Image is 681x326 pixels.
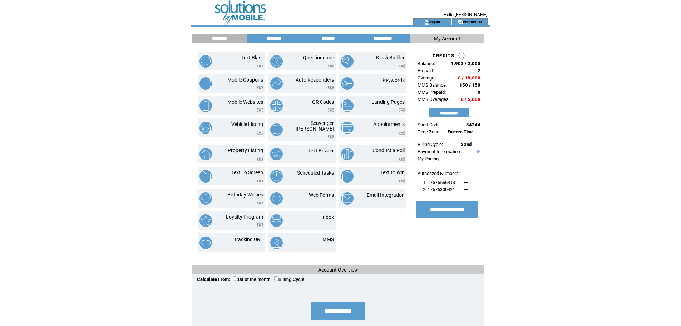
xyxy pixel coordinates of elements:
[466,122,480,127] span: 54244
[461,142,472,147] span: 22nd
[270,55,283,68] img: questionnaire.png
[423,187,455,192] span: 2. 17576300421
[228,147,263,153] a: Property Listing
[296,77,334,83] a: Auto Responders
[199,148,212,160] img: property-listing.png
[328,86,334,90] img: video.png
[309,192,334,198] a: Web Forms
[227,192,263,198] a: Birthday Wishes
[458,75,480,81] span: 0 / 10,000
[451,61,480,66] span: 1,902 / 2,000
[399,179,405,183] img: video.png
[367,192,405,198] a: Email Integration
[418,171,460,176] span: Authorized Numbers:
[383,77,405,83] a: Keywords
[463,19,482,24] a: contact us
[418,82,447,88] span: MMS Balance:
[424,19,429,25] img: account_icon.gif
[433,53,454,58] span: CREDITS
[423,180,455,185] span: 1. 17575566413
[257,64,263,68] img: video.png
[274,277,304,282] label: Billing Cycle
[270,237,283,249] img: mms.png
[475,150,480,153] img: help.gif
[233,277,271,282] label: 1st of the month
[459,82,480,88] span: 150 / 150
[270,77,283,90] img: auto-responders.png
[418,61,435,66] span: Balance:
[270,99,283,112] img: qr-codes.png
[270,214,283,227] img: inbox.png
[199,214,212,227] img: loyalty-program.png
[418,129,440,135] span: Time Zone:
[341,170,354,183] img: text-to-win.png
[226,214,263,220] a: Loyalty Program
[418,156,439,161] a: My Pricing
[257,108,263,112] img: video.png
[478,68,480,73] span: 2
[418,97,450,102] span: MMS Overages:
[303,55,334,60] a: Questionnaire
[372,147,405,153] a: Conduct a Poll
[461,97,480,102] span: 0 / 5,000
[341,192,354,205] img: email-integration.png
[399,131,405,135] img: video.png
[197,277,230,282] span: Calculate From:
[448,130,474,135] span: Eastern Time
[399,64,405,68] img: video.png
[231,170,263,175] a: Text To Screen
[371,99,405,105] a: Landing Pages
[322,237,334,242] a: MMS
[257,223,263,227] img: video.png
[418,75,438,81] span: Overages:
[199,77,212,90] img: mobile-coupons.png
[296,120,334,132] a: Scavenger [PERSON_NAME]
[373,121,405,127] a: Appointments
[199,237,212,249] img: tracking-url.png
[270,170,283,183] img: scheduled-tasks.png
[199,99,212,112] img: mobile-websites.png
[312,99,334,105] a: QR Codes
[257,157,263,161] img: video.png
[199,55,212,68] img: text-blast.png
[227,99,263,105] a: Mobile Websites
[233,276,237,281] input: 1st of the month
[199,170,212,183] img: text-to-screen.png
[478,89,480,95] span: 0
[418,149,460,154] a: Payment Information
[270,192,283,205] img: web-forms.png
[341,99,354,112] img: landing-pages.png
[328,108,334,112] img: video.png
[199,192,212,205] img: birthday-wishes.png
[341,77,354,90] img: keywords.png
[434,36,460,42] span: My Account
[231,121,263,127] a: Vehicle Listing
[444,12,487,17] span: Hello [PERSON_NAME]
[341,122,354,134] img: appointments.png
[321,214,334,220] a: Inbox
[274,276,278,281] input: Billing Cycle
[341,55,354,68] img: kiosk-builder.png
[241,55,263,60] a: Text Blast
[399,157,405,161] img: video.png
[429,19,440,24] a: logout
[257,86,263,90] img: video.png
[418,68,434,73] span: Prepaid:
[297,170,334,176] a: Scheduled Tasks
[328,135,334,139] img: video.png
[380,170,405,175] a: Text to Win
[399,108,405,112] img: video.png
[227,77,263,83] a: Mobile Coupons
[341,148,354,160] img: conduct-a-poll.png
[257,179,263,183] img: video.png
[376,55,405,60] a: Kiosk Builder
[270,123,283,136] img: scavenger-hunt.png
[328,64,334,68] img: video.png
[199,122,212,134] img: vehicle-listing.png
[270,148,283,160] img: text-buzzer.png
[458,19,463,25] img: contact_us_icon.gif
[234,237,263,242] a: Tracking URL
[308,148,334,154] a: Text Buzzer
[418,89,446,95] span: MMS Prepaid:
[257,201,263,205] img: video.png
